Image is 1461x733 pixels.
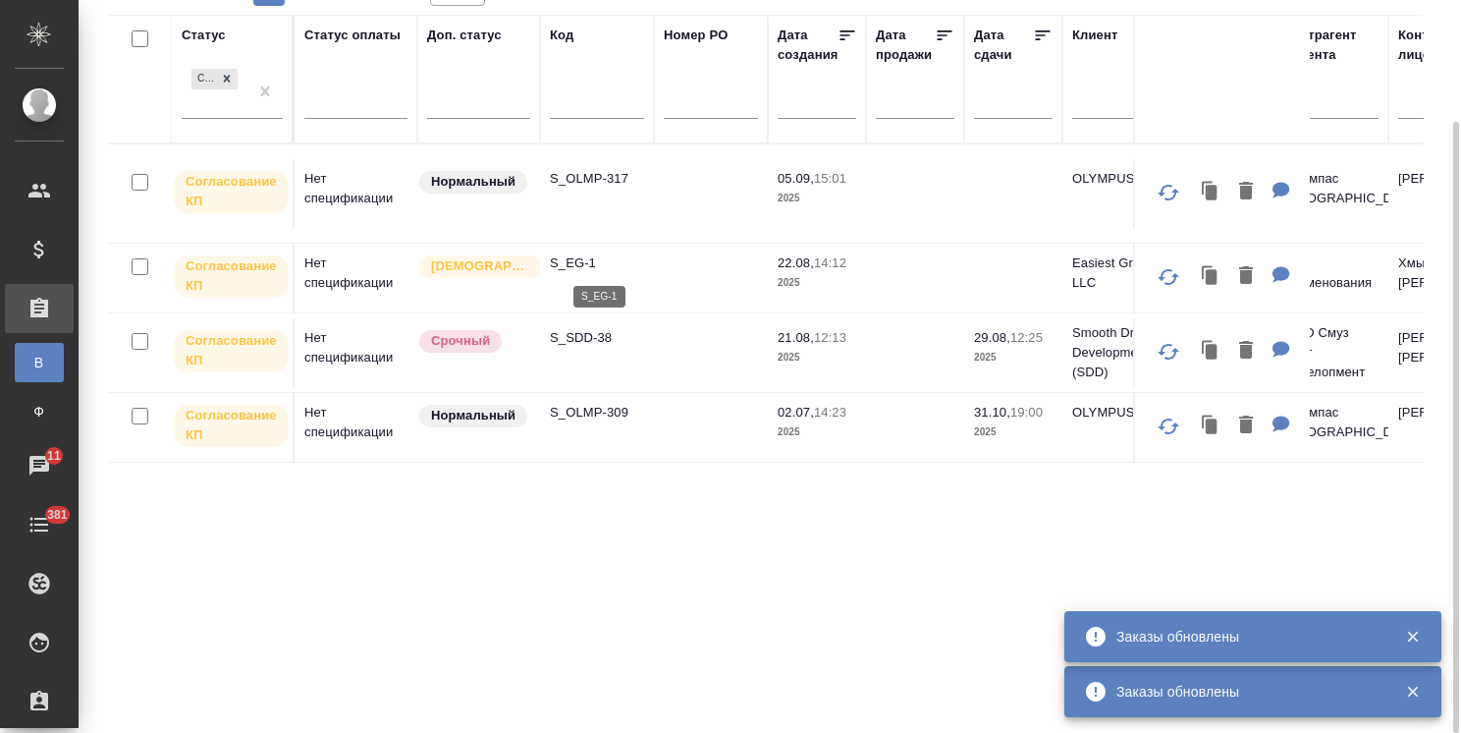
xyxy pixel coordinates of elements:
button: Удалить [1229,406,1263,446]
p: S_OLMP-317 [550,169,644,189]
div: Выставляется автоматически для первых 3 заказов нового контактного лица. Особое внимание [417,254,530,280]
td: Нет спецификации [295,393,417,462]
td: Нет спецификации [295,244,417,312]
a: В [15,343,64,382]
p: Согласование КП [186,406,277,445]
p: Без наименования [1284,254,1379,293]
div: Согласование КП [189,67,240,91]
div: Статус по умолчанию для стандартных заказов [417,169,530,196]
p: Согласование КП [186,256,277,296]
a: 381 [5,500,74,549]
button: Удалить [1229,331,1263,371]
p: 2025 [778,348,856,367]
div: Выставляется автоматически, если на указанный объем услуг необходимо больше времени в стандартном... [417,328,530,355]
p: 2025 [778,189,856,208]
button: Клонировать [1192,406,1229,446]
div: Заказы обновлены [1116,627,1376,647]
div: Статус [182,26,226,45]
p: 15:01 [814,171,846,186]
p: 19:00 [1010,405,1043,420]
div: Дата создания [778,26,838,65]
p: S_OLMP-309 [550,403,644,423]
div: Согласование КП [191,69,216,89]
span: 11 [35,446,73,466]
p: Олимпас [GEOGRAPHIC_DATA] [1284,403,1379,442]
p: [DEMOGRAPHIC_DATA] [431,256,529,276]
div: Код [550,26,573,45]
div: Клиент [1072,26,1117,45]
button: Удалить [1229,172,1263,212]
p: 02.07, [778,405,814,420]
div: Доп. статус [427,26,502,45]
span: В [25,353,54,372]
button: Удалить [1229,256,1263,297]
span: 381 [35,505,80,525]
button: Клонировать [1192,331,1229,371]
p: 21.08, [778,330,814,345]
p: OLYMPUS [1072,169,1166,189]
button: Для КМ: переставить заказ на другое ЮЛ с нашей стороны и стороны клиента (USA), не закрывать до п... [1263,331,1300,371]
button: Обновить [1145,328,1192,375]
button: Клонировать [1192,256,1229,297]
p: Нормальный [431,406,515,425]
span: Ф [25,402,54,422]
div: Статус по умолчанию для стандартных заказов [417,403,530,429]
button: Для КМ: БД Рома: Устный перенесся на октябрь, будем уточнять все детали в начале сентября. [1263,406,1300,446]
td: Нет спецификации [295,318,417,387]
p: Согласование КП [186,331,277,370]
p: 2025 [974,348,1053,367]
p: Согласование КП [186,172,277,211]
div: Дата сдачи [974,26,1033,65]
button: Обновить [1145,254,1192,301]
p: Нормальный [431,172,515,192]
p: 29.08, [974,330,1010,345]
div: Статус оплаты [304,26,401,45]
button: Обновить [1145,169,1192,216]
a: Ф [15,392,64,431]
div: Номер PO [664,26,728,45]
p: 2025 [778,273,856,293]
p: 2025 [778,423,856,442]
p: ООО Смуз Драг Девелопмент [1284,323,1379,382]
button: Для КМ: 08.09: Аня П. согласовала с клиентом Стандарт со скидкой 10%, ждет ОС по договору. Уточня... [1263,256,1300,297]
button: Закрыть [1392,628,1433,646]
button: Клонировать [1192,172,1229,212]
p: 2025 [974,423,1053,442]
button: Для КМ: 08.09: отправила клиенту напоминание в почте, жду ответа. 09.09 утром продублирую звонком. [1263,172,1300,212]
p: 31.10, [974,405,1010,420]
div: Контрагент клиента [1284,26,1379,65]
p: 14:23 [814,405,846,420]
a: 11 [5,441,74,490]
p: OLYMPUS [1072,403,1166,423]
div: Заказы обновлены [1116,682,1376,702]
p: 05.09, [778,171,814,186]
button: Закрыть [1392,683,1433,701]
p: S_SDD-38 [550,328,644,348]
button: Обновить [1145,403,1192,450]
p: 22.08, [778,255,814,270]
div: Дата продажи [876,26,935,65]
p: Олимпас [GEOGRAPHIC_DATA] [1284,169,1379,208]
p: Срочный [431,331,490,351]
p: 12:25 [1010,330,1043,345]
p: S_EG-1 [550,254,644,273]
td: Нет спецификации [295,159,417,228]
p: 14:12 [814,255,846,270]
p: 12:13 [814,330,846,345]
p: Easiest Group, LLC​ [1072,254,1166,293]
p: Smooth Drug Development (SDD) [1072,323,1166,382]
